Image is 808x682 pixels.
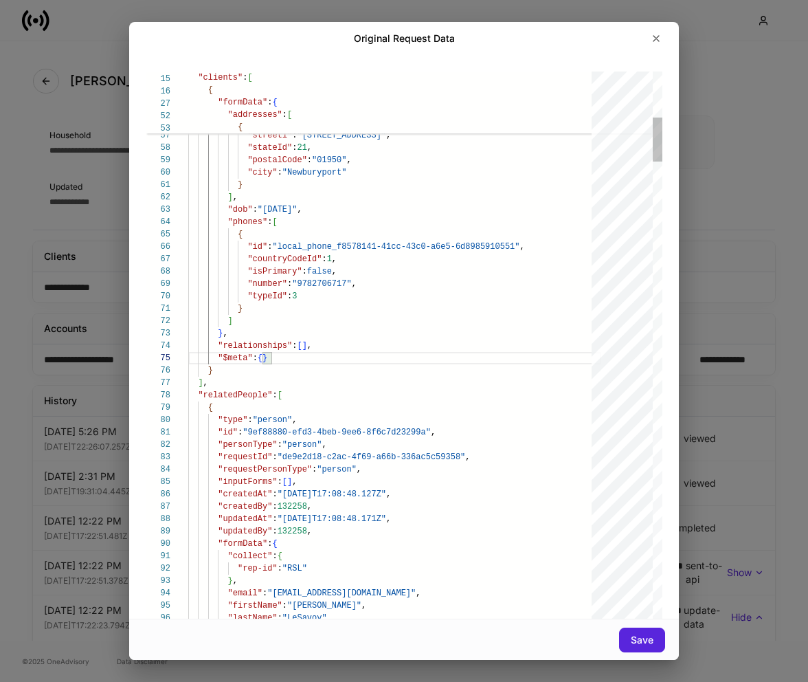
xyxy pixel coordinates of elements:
div: 90 [146,538,170,550]
span: "9ef88880-efd3-4beb-9ee6-8f6c7d23299a" [243,428,431,437]
span: , [386,514,391,524]
span: "postalCode" [247,155,306,165]
span: ] [287,477,292,487]
span: 132258 [278,527,307,536]
span: : [292,131,297,140]
span: "updatedBy" [218,527,272,536]
span: , [520,242,525,252]
span: , [297,205,302,214]
span: , [223,329,227,338]
div: 85 [146,476,170,488]
div: 74 [146,340,170,352]
div: 65 [146,228,170,241]
span: : [238,428,243,437]
span: 1 [327,254,332,264]
span: "id" [247,242,267,252]
span: } [238,304,243,313]
div: 82 [146,439,170,451]
span: : [278,564,282,573]
div: 66 [146,241,170,253]
div: 70 [146,290,170,302]
span: } [208,366,213,375]
span: : [243,73,247,82]
button: Save [619,628,665,652]
div: 72 [146,315,170,327]
span: : [267,242,272,252]
span: 132258 [278,502,307,511]
span: "[STREET_ADDRESS]" [297,131,386,140]
span: "id" [218,428,238,437]
span: { [208,85,213,95]
span: , [465,452,470,462]
span: : [272,527,277,536]
span: "requestId" [218,452,272,462]
div: 60 [146,166,170,179]
span: , [431,428,436,437]
div: 58 [146,142,170,154]
div: 94 [146,587,170,599]
span: [ [247,73,252,82]
span: 53 [146,122,170,135]
span: : [307,155,312,165]
span: : [267,98,272,107]
span: : [287,279,292,289]
span: : [278,440,282,450]
span: 27 [146,98,170,110]
div: 69 [146,278,170,290]
span: : [312,465,317,474]
div: 68 [146,265,170,278]
span: } [218,329,223,338]
span: "[PERSON_NAME]" [287,601,361,610]
span: , [203,378,208,388]
span: : [282,110,287,120]
span: , [386,131,391,140]
span: "[DATE]T17:08:48.127Z" [278,489,386,499]
span: [ [278,390,282,400]
span: , [307,143,312,153]
span: { [238,122,243,132]
span: 21 [297,143,306,153]
span: "person" [282,440,322,450]
span: "addresses" [228,110,282,120]
span: { [258,353,262,363]
span: [ [282,477,287,487]
span: "rep-id" [238,564,278,573]
span: "personType" [218,440,277,450]
span: "createdBy" [218,502,272,511]
span: : [272,390,277,400]
span: "dob" [228,205,253,214]
span: "updatedAt" [218,514,272,524]
div: 57 [146,129,170,142]
span: : [287,291,292,301]
span: { [208,403,213,412]
span: "RSL" [282,564,307,573]
span: } [228,576,233,586]
span: "de9e2d18-c2ac-4f69-a66b-336ac5c59358" [278,452,466,462]
span: [ [297,341,302,351]
span: "email" [228,588,262,598]
span: ] [228,316,233,326]
span: : [272,452,277,462]
span: "phones" [228,217,268,227]
div: 89 [146,525,170,538]
span: [ [287,110,292,120]
span: false [307,267,332,276]
span: , [386,489,391,499]
span: "type" [218,415,247,425]
span: , [233,192,238,202]
div: 78 [146,389,170,401]
span: "person" [317,465,357,474]
span: : [282,601,287,610]
span: 3 [292,291,297,301]
div: 80 [146,414,170,426]
span: 16 [146,85,170,98]
span: } [262,353,267,363]
div: 93 [146,575,170,587]
div: 81 [146,426,170,439]
span: : [267,539,272,549]
span: , [416,588,420,598]
div: 76 [146,364,170,377]
span: "[EMAIL_ADDRESS][DOMAIN_NAME]" [267,588,416,598]
span: 15 [146,73,170,85]
span: { [272,539,277,549]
